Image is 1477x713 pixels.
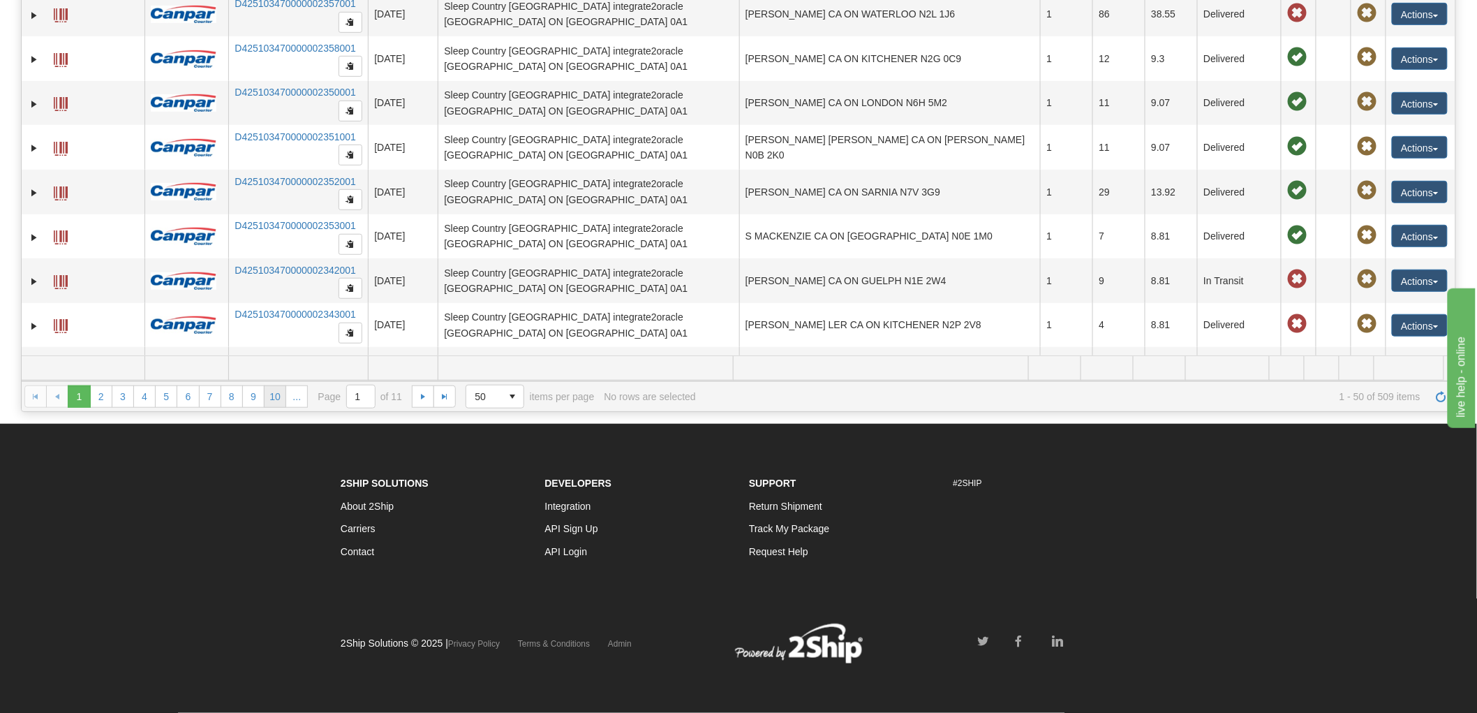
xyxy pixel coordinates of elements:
img: 14 - Canpar [151,272,216,290]
td: Sleep Country [GEOGRAPHIC_DATA] integrate2oracle [GEOGRAPHIC_DATA] ON [GEOGRAPHIC_DATA] 0A1 [438,36,739,81]
a: Label [54,313,68,335]
a: Label [54,224,68,247]
td: Delivered [1197,214,1281,259]
a: Expand [27,52,41,66]
td: [PERSON_NAME] CA ON GUELPH N1E 2W4 [739,258,1041,303]
a: Integration [545,501,591,512]
a: Label [54,180,68,203]
iframe: chat widget [1445,285,1476,427]
button: Actions [1392,270,1448,292]
td: [DATE] [368,81,438,126]
a: 3 [112,385,134,408]
a: Label [54,269,68,291]
a: Track My Package [749,523,829,534]
a: Expand [27,186,41,200]
td: 12 [1092,36,1145,81]
td: Delivered [1197,36,1281,81]
a: D425103470000002342001 [235,265,356,276]
button: Actions [1392,225,1448,247]
span: Late [1287,3,1307,23]
td: 7 [1092,214,1145,259]
a: Expand [27,319,41,333]
td: 9 [1092,258,1145,303]
a: Privacy Policy [448,639,500,649]
td: Sleep Country [GEOGRAPHIC_DATA] integrate2oracle [GEOGRAPHIC_DATA] ON [GEOGRAPHIC_DATA] 0A1 [438,258,739,303]
td: Delivered [1197,81,1281,126]
a: Label [54,47,68,69]
button: Actions [1392,181,1448,203]
span: Late [1287,270,1307,289]
h6: #2SHIP [953,479,1137,488]
button: Copy to clipboard [339,12,362,33]
a: 2 [90,385,112,408]
input: Page 1 [347,385,375,408]
a: Expand [27,274,41,288]
button: Copy to clipboard [339,56,362,77]
td: 7 [1092,347,1145,392]
span: On time [1287,92,1307,112]
a: D425103470000002346001 [235,353,356,365]
button: Copy to clipboard [339,278,362,299]
td: 11 [1092,81,1145,126]
a: ... [285,385,308,408]
a: Label [54,91,68,113]
button: Copy to clipboard [339,101,362,122]
a: Go to the last page [433,385,456,408]
button: Actions [1392,136,1448,159]
td: [DATE] [368,125,438,170]
span: 2Ship Solutions © 2025 | [341,638,500,649]
button: Copy to clipboard [339,145,362,166]
span: On time [1287,181,1307,200]
a: Return Shipment [749,501,822,512]
td: 1 [1040,303,1092,348]
span: Late [1287,314,1307,334]
td: Delivered [1197,347,1281,392]
div: No rows are selected [604,391,696,402]
img: 14 - Canpar [151,183,216,200]
td: 9.12 [1145,347,1197,392]
td: 1 [1040,258,1092,303]
td: 1 [1040,81,1092,126]
button: Copy to clipboard [339,323,362,344]
td: [DATE] [368,36,438,81]
button: Actions [1392,3,1448,25]
td: [PERSON_NAME] [PERSON_NAME] CA ON [PERSON_NAME] N0B 2K0 [739,125,1041,170]
td: Delivered [1197,303,1281,348]
span: select [501,385,524,408]
td: 1 [1040,170,1092,214]
a: D425103470000002343001 [235,309,356,320]
a: Carriers [341,523,376,534]
td: Delivered [1197,170,1281,214]
img: 14 - Canpar [151,6,216,23]
a: 5 [155,385,177,408]
td: Sleep Country [GEOGRAPHIC_DATA] integrate2oracle [GEOGRAPHIC_DATA] ON [GEOGRAPHIC_DATA] 0A1 [438,170,739,214]
td: [DATE] [368,258,438,303]
a: Contact [341,546,374,557]
a: 8 [221,385,243,408]
td: [DATE] [368,214,438,259]
td: 13.92 [1145,170,1197,214]
span: 50 [475,390,493,404]
a: Expand [27,97,41,111]
a: 6 [177,385,199,408]
td: In Transit [1197,258,1281,303]
img: 14 - Canpar [151,139,216,156]
a: Label [54,135,68,158]
a: Label [54,2,68,24]
td: 29 [1092,170,1145,214]
td: [DATE] [368,170,438,214]
img: 14 - Canpar [151,228,216,245]
td: S MACKENZIE CA ON [GEOGRAPHIC_DATA] N0E 1M0 [739,214,1041,259]
button: Actions [1392,47,1448,70]
td: 4 [1092,303,1145,348]
td: 11 [1092,125,1145,170]
a: 7 [199,385,221,408]
a: Expand [27,141,41,155]
td: 1 [1040,347,1092,392]
td: 9.3 [1145,36,1197,81]
span: Pickup Not Assigned [1357,92,1376,112]
td: [DATE] [368,303,438,348]
span: On time [1287,47,1307,67]
td: Delivered [1197,125,1281,170]
span: Page of 11 [318,385,402,409]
